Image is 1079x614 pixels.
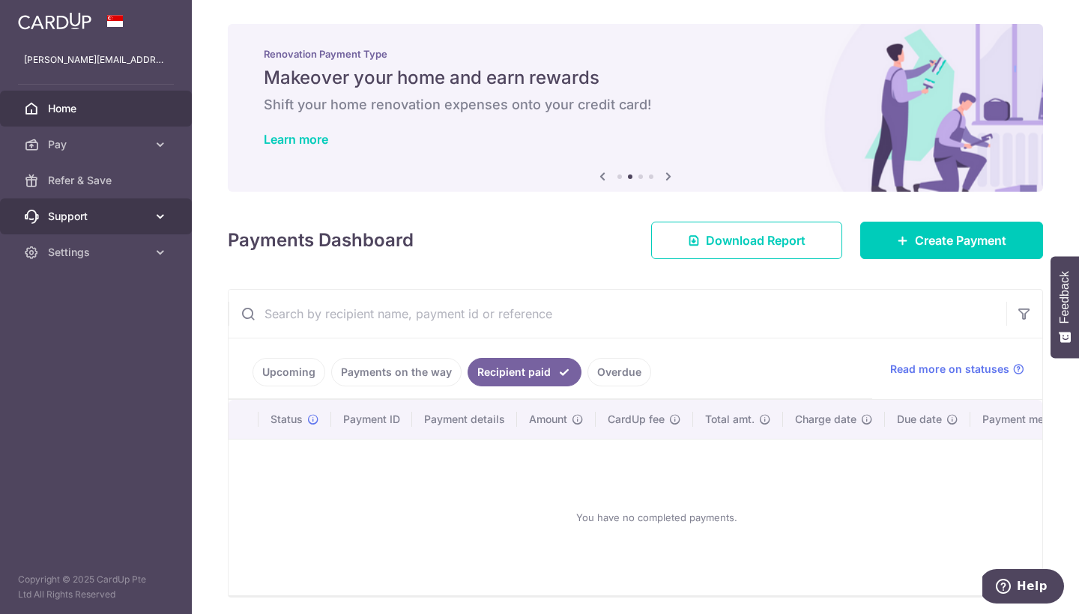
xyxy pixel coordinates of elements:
[228,227,414,254] h4: Payments Dashboard
[48,209,147,224] span: Support
[264,132,328,147] a: Learn more
[331,358,462,386] a: Payments on the way
[228,24,1043,192] img: Renovation banner
[706,231,806,249] span: Download Report
[247,452,1066,583] div: You have no completed payments.
[331,400,412,439] th: Payment ID
[264,96,1007,114] h6: Shift your home renovation expenses onto your credit card!
[229,290,1006,338] input: Search by recipient name, payment id or reference
[48,245,147,260] span: Settings
[412,400,517,439] th: Payment details
[860,222,1043,259] a: Create Payment
[18,12,91,30] img: CardUp
[705,412,755,427] span: Total amt.
[890,362,1024,377] a: Read more on statuses
[48,173,147,188] span: Refer & Save
[608,412,665,427] span: CardUp fee
[651,222,842,259] a: Download Report
[890,362,1009,377] span: Read more on statuses
[982,569,1064,607] iframe: Opens a widget where you can find more information
[897,412,942,427] span: Due date
[24,52,168,67] p: [PERSON_NAME][EMAIL_ADDRESS][DOMAIN_NAME]
[270,412,303,427] span: Status
[264,66,1007,90] h5: Makeover your home and earn rewards
[264,48,1007,60] p: Renovation Payment Type
[1058,271,1072,323] span: Feedback
[795,412,856,427] span: Charge date
[48,137,147,152] span: Pay
[48,101,147,116] span: Home
[587,358,651,386] a: Overdue
[468,358,581,386] a: Recipient paid
[253,358,325,386] a: Upcoming
[915,231,1006,249] span: Create Payment
[529,412,567,427] span: Amount
[1051,256,1079,358] button: Feedback - Show survey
